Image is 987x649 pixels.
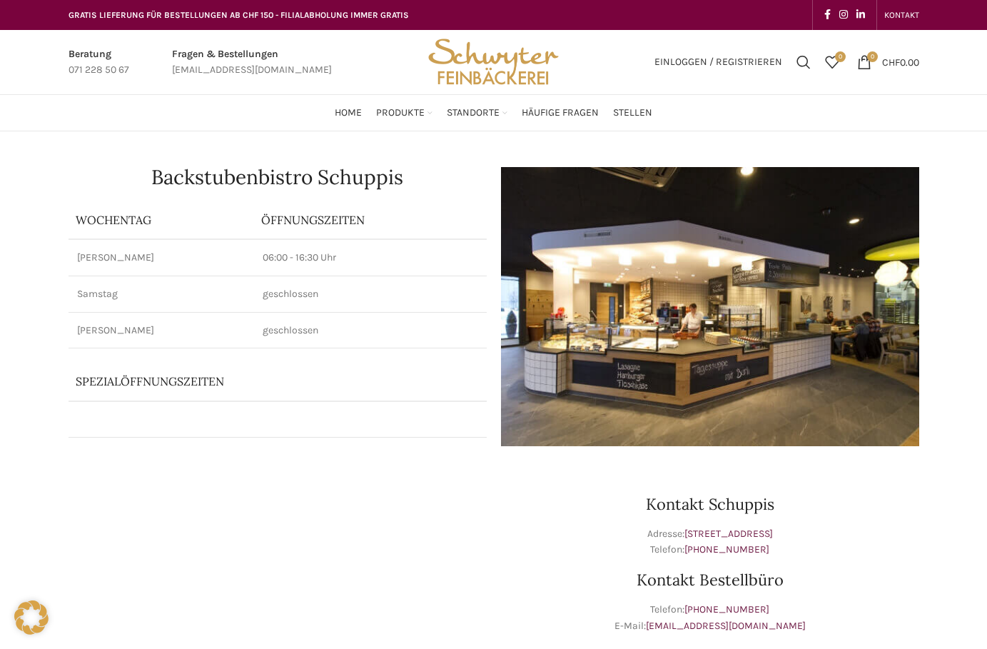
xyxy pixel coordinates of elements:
a: Häufige Fragen [522,99,599,127]
p: geschlossen [263,287,478,301]
span: 0 [867,51,878,62]
a: Infobox link [69,46,129,79]
a: Infobox link [172,46,332,79]
h3: Kontakt Schuppis [501,496,919,512]
a: [EMAIL_ADDRESS][DOMAIN_NAME] [646,620,806,632]
a: Produkte [376,99,432,127]
a: [PHONE_NUMBER] [684,603,769,615]
p: [PERSON_NAME] [77,323,246,338]
a: Standorte [447,99,507,127]
span: GRATIS LIEFERUNG FÜR BESTELLUNGEN AB CHF 150 - FILIALABHOLUNG IMMER GRATIS [69,10,409,20]
span: Stellen [613,106,652,120]
p: Wochentag [76,212,247,228]
a: Site logo [423,55,563,67]
a: Facebook social link [820,5,835,25]
a: [STREET_ADDRESS] [684,528,773,540]
bdi: 0.00 [882,56,919,68]
span: Einloggen / Registrieren [654,57,782,67]
span: KONTAKT [884,10,919,20]
div: Secondary navigation [877,1,926,29]
p: Samstag [77,287,246,301]
span: 0 [835,51,846,62]
a: KONTAKT [884,1,919,29]
p: Spezialöffnungszeiten [76,373,410,389]
p: Adresse: Telefon: [501,526,919,558]
a: [PHONE_NUMBER] [684,543,769,555]
div: Main navigation [61,99,926,127]
span: CHF [882,56,900,68]
a: Stellen [613,99,652,127]
a: 0 [818,48,846,76]
span: Standorte [447,106,500,120]
h1: Backstubenbistro Schuppis [69,167,487,187]
span: Produkte [376,106,425,120]
p: geschlossen [263,323,478,338]
span: Home [335,106,362,120]
a: Suchen [789,48,818,76]
a: Instagram social link [835,5,852,25]
p: 06:00 - 16:30 Uhr [263,251,478,265]
p: Telefon: E-Mail: [501,602,919,634]
p: ÖFFNUNGSZEITEN [261,212,480,228]
div: Meine Wunschliste [818,48,846,76]
a: Home [335,99,362,127]
span: Häufige Fragen [522,106,599,120]
h3: Kontakt Bestellbüro [501,572,919,588]
a: Linkedin social link [852,5,869,25]
a: Einloggen / Registrieren [647,48,789,76]
a: 0 CHF0.00 [850,48,926,76]
p: [PERSON_NAME] [77,251,246,265]
img: Bäckerei Schwyter [423,30,563,94]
